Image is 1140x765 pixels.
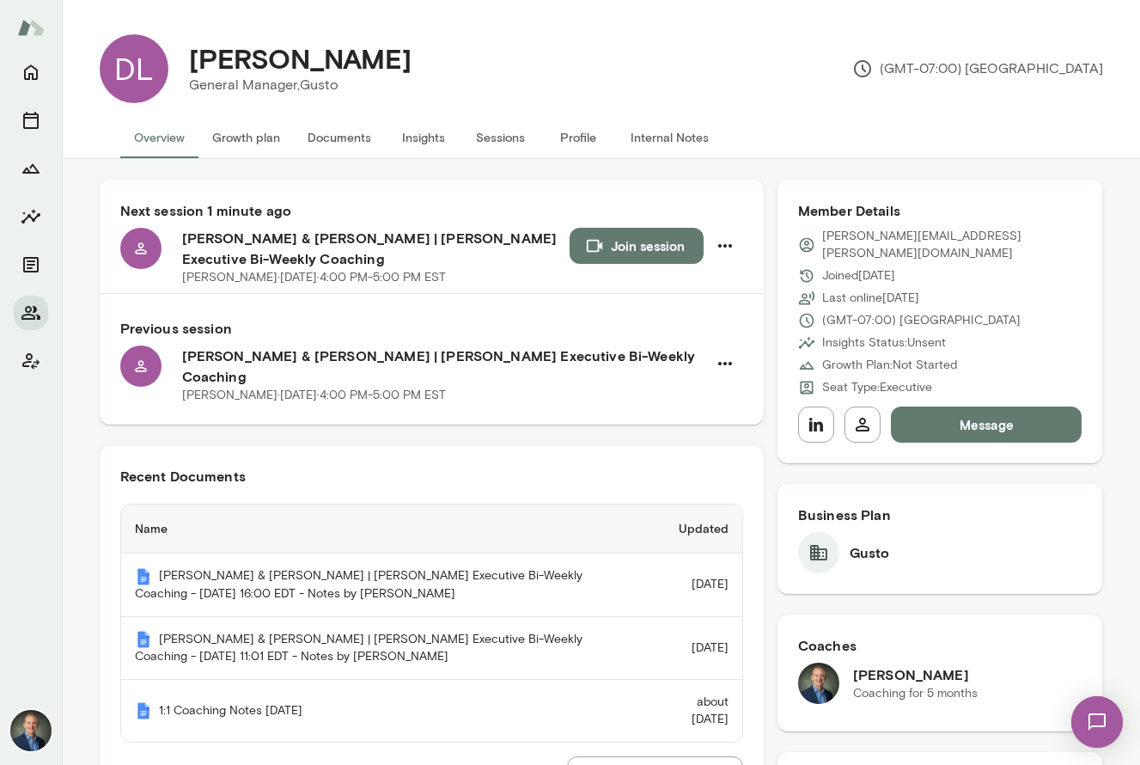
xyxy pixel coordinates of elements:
button: Members [14,296,48,330]
td: [DATE] [651,554,742,617]
img: Michael Alden [798,663,839,704]
button: Internal Notes [617,117,722,158]
button: Overview [120,117,198,158]
h6: [PERSON_NAME] & [PERSON_NAME] | [PERSON_NAME] Executive Bi-Weekly Coaching [182,228,570,269]
h6: Previous session [120,318,743,339]
button: Home [14,55,48,89]
p: [PERSON_NAME] · [DATE] · 4:00 PM-5:00 PM EST [182,269,446,286]
h6: Business Plan [798,505,1082,525]
h6: Next session 1 minute ago [120,200,743,221]
h6: Member Details [798,200,1082,221]
td: [DATE] [651,617,742,681]
p: [PERSON_NAME][EMAIL_ADDRESS][PERSON_NAME][DOMAIN_NAME] [822,228,1082,262]
p: Last online [DATE] [822,290,919,307]
p: General Manager, Gusto [189,75,411,95]
button: Insights [385,117,462,158]
p: Joined [DATE] [822,267,895,285]
th: 1:1 Coaching Notes [DATE] [121,680,652,742]
button: Sessions [462,117,540,158]
th: Name [121,505,652,554]
td: about [DATE] [651,680,742,742]
button: Sessions [14,103,48,138]
p: Insights Status: Unsent [822,334,946,352]
th: [PERSON_NAME] & [PERSON_NAME] | [PERSON_NAME] Executive Bi-Weekly Coaching - [DATE] 11:01 EDT - N... [121,617,652,681]
th: Updated [651,505,742,554]
h6: [PERSON_NAME] [853,664,978,685]
button: Documents [294,117,385,158]
img: Mento [135,568,152,585]
button: Profile [540,117,617,158]
h6: Gusto [850,542,890,563]
button: Growth plan [198,117,294,158]
img: Mento [135,702,152,719]
h6: Recent Documents [120,466,743,487]
h6: [PERSON_NAME] & [PERSON_NAME] | [PERSON_NAME] Executive Bi-Weekly Coaching [182,346,707,387]
p: (GMT-07:00) [GEOGRAPHIC_DATA] [822,312,1021,329]
button: Documents [14,248,48,282]
button: Growth Plan [14,151,48,186]
p: Coaching for 5 months [853,685,978,702]
p: [PERSON_NAME] · [DATE] · 4:00 PM-5:00 PM EST [182,387,446,404]
p: Seat Type: Executive [822,379,932,396]
h6: Coaches [798,635,1082,656]
div: DL [100,34,168,103]
p: (GMT-07:00) [GEOGRAPHIC_DATA] [852,58,1103,79]
p: Growth Plan: Not Started [822,357,957,374]
button: Client app [14,344,48,378]
button: Insights [14,199,48,234]
img: Mento [17,11,45,44]
h4: [PERSON_NAME] [189,42,411,75]
button: Join session [570,228,704,264]
img: Mento [135,631,152,648]
th: [PERSON_NAME] & [PERSON_NAME] | [PERSON_NAME] Executive Bi-Weekly Coaching - [DATE] 16:00 EDT - N... [121,554,652,617]
button: Message [891,407,1082,443]
img: Michael Alden [10,710,52,751]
